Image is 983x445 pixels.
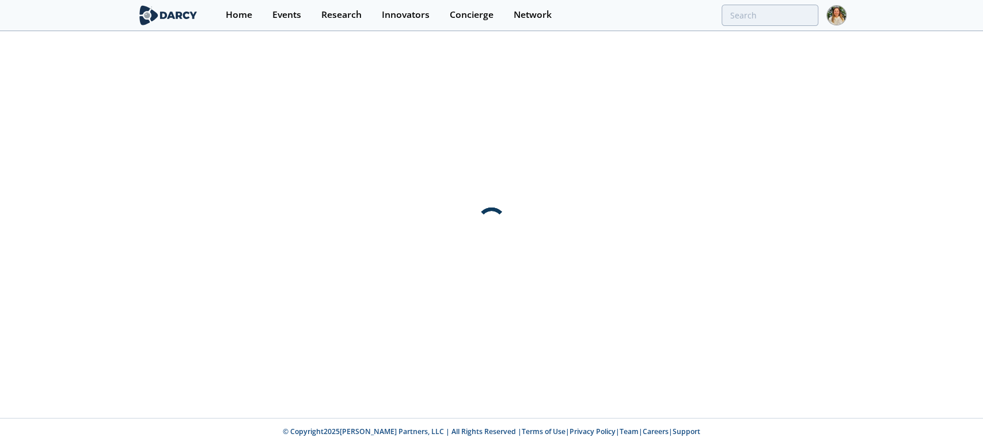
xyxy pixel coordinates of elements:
p: © Copyright 2025 [PERSON_NAME] Partners, LLC | All Rights Reserved | | | | | [66,427,918,437]
div: Events [272,10,301,20]
div: Home [226,10,252,20]
div: Research [321,10,362,20]
a: Privacy Policy [570,427,616,436]
input: Advanced Search [722,5,818,26]
img: Profile [826,5,847,25]
div: Concierge [450,10,494,20]
img: logo-wide.svg [137,5,200,25]
a: Careers [643,427,669,436]
div: Innovators [382,10,430,20]
div: Network [514,10,552,20]
a: Terms of Use [522,427,565,436]
a: Team [620,427,639,436]
a: Support [673,427,700,436]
